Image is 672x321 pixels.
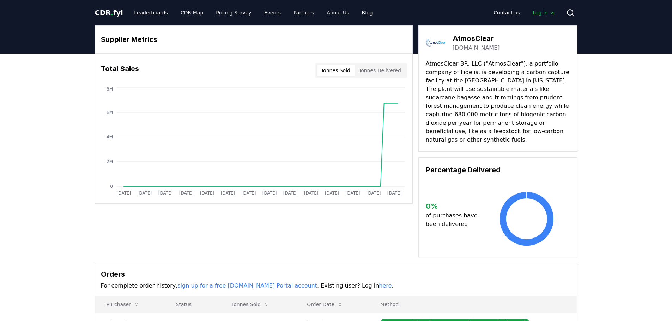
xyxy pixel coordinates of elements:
[426,201,483,211] h3: 0 %
[387,191,401,196] tspan: [DATE]
[426,211,483,228] p: of purchases have been delivered
[488,6,560,19] nav: Main
[283,191,297,196] tspan: [DATE]
[453,44,500,52] a: [DOMAIN_NAME]
[101,34,407,45] h3: Supplier Metrics
[356,6,379,19] a: Blog
[95,8,123,17] span: CDR fyi
[262,191,277,196] tspan: [DATE]
[128,6,174,19] a: Leaderboards
[379,282,392,289] a: here
[158,191,172,196] tspan: [DATE]
[241,191,256,196] tspan: [DATE]
[107,87,113,92] tspan: 8M
[116,191,131,196] tspan: [DATE]
[426,33,446,53] img: AtmosClear-logo
[527,6,560,19] a: Log in
[210,6,257,19] a: Pricing Survey
[200,191,214,196] tspan: [DATE]
[325,191,339,196] tspan: [DATE]
[111,8,113,17] span: .
[533,9,555,16] span: Log in
[321,6,355,19] a: About Us
[137,191,152,196] tspan: [DATE]
[101,282,571,290] p: For complete order history, . Existing user? Log in .
[128,6,378,19] nav: Main
[107,110,113,115] tspan: 6M
[345,191,360,196] tspan: [DATE]
[177,282,317,289] a: sign up for a free [DOMAIN_NAME] Portal account
[226,297,275,311] button: Tonnes Sold
[107,135,113,140] tspan: 4M
[101,269,571,279] h3: Orders
[220,191,235,196] tspan: [DATE]
[317,65,355,76] button: Tonnes Sold
[288,6,320,19] a: Partners
[107,159,113,164] tspan: 2M
[375,301,571,308] p: Method
[426,60,570,144] p: AtmosClear BR, LLC ("AtmosClear"), a portfolio company of Fidelis, is developing a carbon capture...
[170,301,214,308] p: Status
[355,65,405,76] button: Tonnes Delivered
[110,184,113,189] tspan: 0
[453,33,500,44] h3: AtmosClear
[301,297,349,311] button: Order Date
[101,297,145,311] button: Purchaser
[101,63,139,78] h3: Total Sales
[488,6,526,19] a: Contact us
[179,191,193,196] tspan: [DATE]
[304,191,318,196] tspan: [DATE]
[426,165,570,175] h3: Percentage Delivered
[259,6,286,19] a: Events
[366,191,381,196] tspan: [DATE]
[175,6,209,19] a: CDR Map
[95,8,123,18] a: CDR.fyi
